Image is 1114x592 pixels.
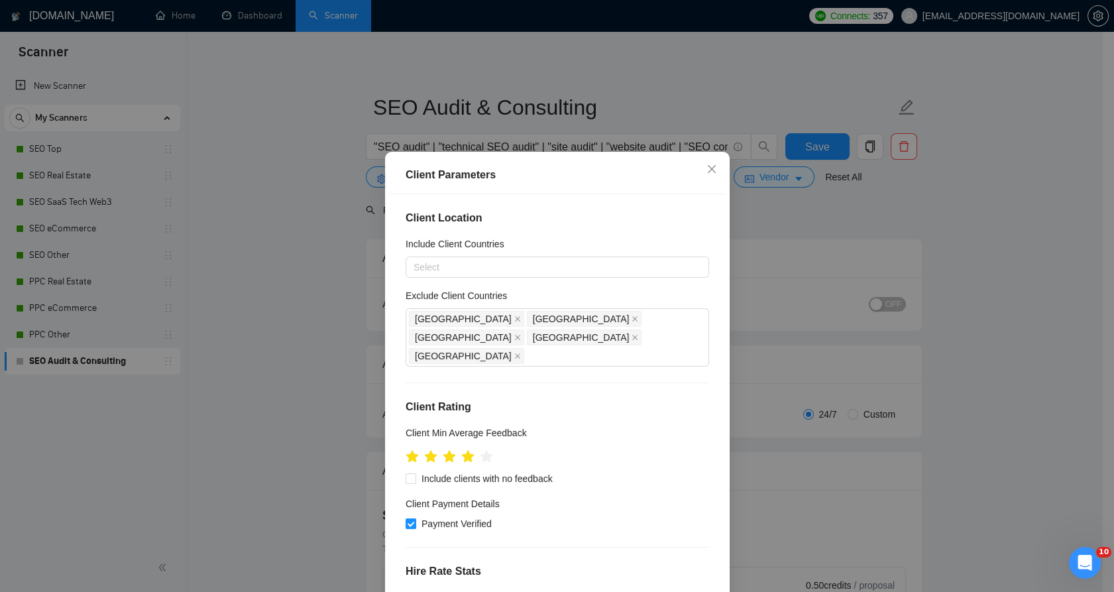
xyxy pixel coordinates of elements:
[415,330,512,345] span: [GEOGRAPHIC_DATA]
[526,311,641,327] span: Philippines
[461,450,474,463] span: star
[1096,547,1111,558] span: 10
[406,167,709,183] div: Client Parameters
[406,497,500,512] h4: Client Payment Details
[406,399,709,415] h4: Client Rating
[406,237,504,251] h5: Include Client Countries
[406,210,709,226] h4: Client Location
[409,329,524,345] span: Pakistan
[532,312,629,326] span: [GEOGRAPHIC_DATA]
[514,334,520,341] span: close
[416,517,497,532] span: Payment Verified
[480,450,493,463] span: star
[415,312,512,326] span: [GEOGRAPHIC_DATA]
[406,426,527,440] h5: Client Min Average Feedback
[694,152,730,188] button: Close
[415,349,512,363] span: [GEOGRAPHIC_DATA]
[416,472,558,487] span: Include clients with no feedback
[514,316,520,322] span: close
[632,334,638,341] span: close
[424,450,437,463] span: star
[443,450,456,463] span: star
[532,330,629,345] span: [GEOGRAPHIC_DATA]
[526,329,641,345] span: Russia
[514,353,520,359] span: close
[406,450,419,463] span: star
[706,164,717,174] span: close
[409,348,524,364] span: Belarus
[406,288,507,303] h5: Exclude Client Countries
[1069,547,1101,579] iframe: Intercom live chat
[406,564,709,580] h4: Hire Rate Stats
[632,316,638,322] span: close
[409,311,524,327] span: India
